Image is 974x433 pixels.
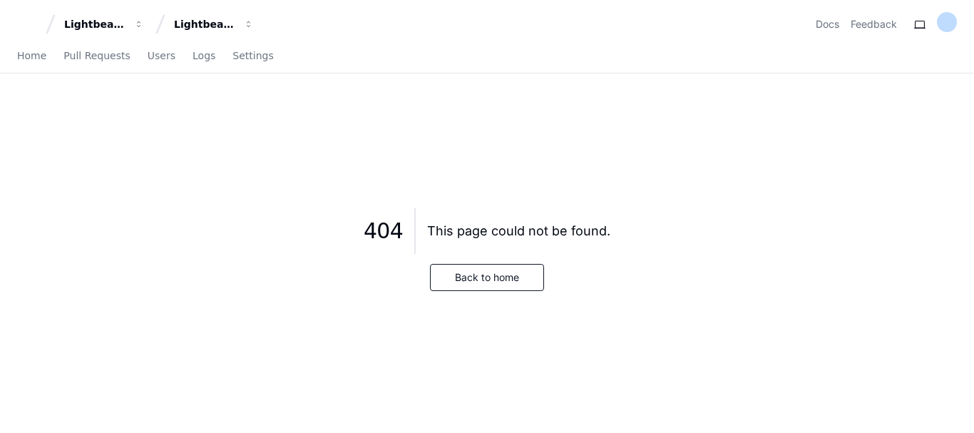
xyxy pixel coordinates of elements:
[17,40,46,73] a: Home
[851,17,897,31] button: Feedback
[63,40,130,73] a: Pull Requests
[193,51,215,60] span: Logs
[148,51,175,60] span: Users
[148,40,175,73] a: Users
[232,51,273,60] span: Settings
[430,264,544,291] button: Back to home
[193,40,215,73] a: Logs
[174,17,235,31] div: Lightbeam Health Solutions
[364,218,403,244] span: 404
[427,221,610,241] div: This page could not be found.
[63,51,130,60] span: Pull Requests
[232,40,273,73] a: Settings
[17,51,46,60] span: Home
[58,11,150,37] button: Lightbeam Health
[816,17,839,31] a: Docs
[168,11,260,37] button: Lightbeam Health Solutions
[64,17,125,31] div: Lightbeam Health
